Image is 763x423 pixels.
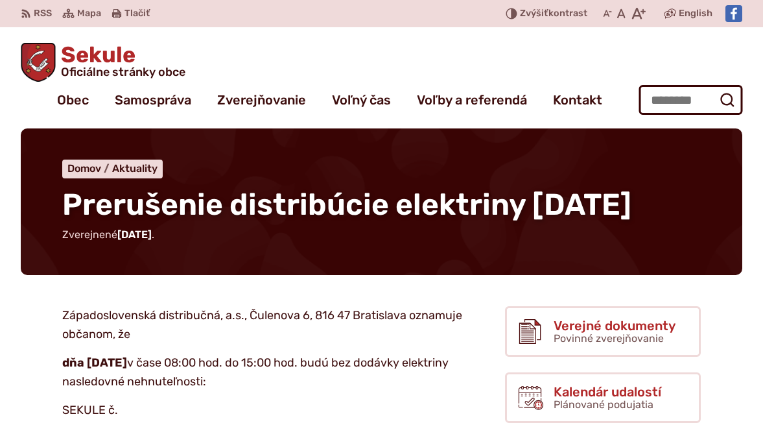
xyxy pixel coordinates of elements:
a: Voľby a referendá [417,82,527,118]
span: Zvýšiť [520,8,548,19]
img: Prejsť na domovskú stránku [21,43,56,82]
a: Verejné dokumenty Povinné zverejňovanie [505,306,701,357]
span: Mapa [77,6,101,21]
span: English [679,6,712,21]
span: kontrast [520,8,587,19]
a: Zverejňovanie [217,82,306,118]
a: Voľný čas [332,82,391,118]
a: Samospráva [115,82,191,118]
strong: dňa [DATE] [62,356,127,370]
span: [DATE] [117,228,152,241]
a: Obec [57,82,89,118]
span: Povinné zverejňovanie [554,332,664,344]
span: Verejné dokumenty [554,319,675,333]
span: Prerušenie distribúcie elektriny [DATE] [62,187,631,223]
a: Aktuality [112,162,158,175]
a: Kalendár udalostí Plánované podujatia [505,372,701,423]
span: RSS [34,6,52,21]
p: SEKULE č. [62,401,505,420]
span: Domov [67,162,101,175]
span: Oficiálne stránky obce [61,66,185,78]
p: v čase 08:00 hod. do 15:00 hod. budú bez dodávky elektriny nasledovné nehnuteľnosti: [62,354,505,392]
span: Sekule [56,44,185,78]
a: Logo Sekule, prejsť na domovskú stránku. [21,43,185,82]
a: Kontakt [553,82,602,118]
p: Zverejnené . [62,226,701,243]
a: Domov [67,162,112,175]
span: Kalendár udalostí [554,385,661,399]
img: Prejsť na Facebook stránku [725,5,742,22]
span: Tlačiť [124,8,150,19]
a: English [676,6,715,21]
span: Plánované podujatia [554,398,653,411]
p: Západoslovenská distribučná, a.s., Čulenova 6, 816 47 Bratislava oznamuje občanom, že [62,306,505,344]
